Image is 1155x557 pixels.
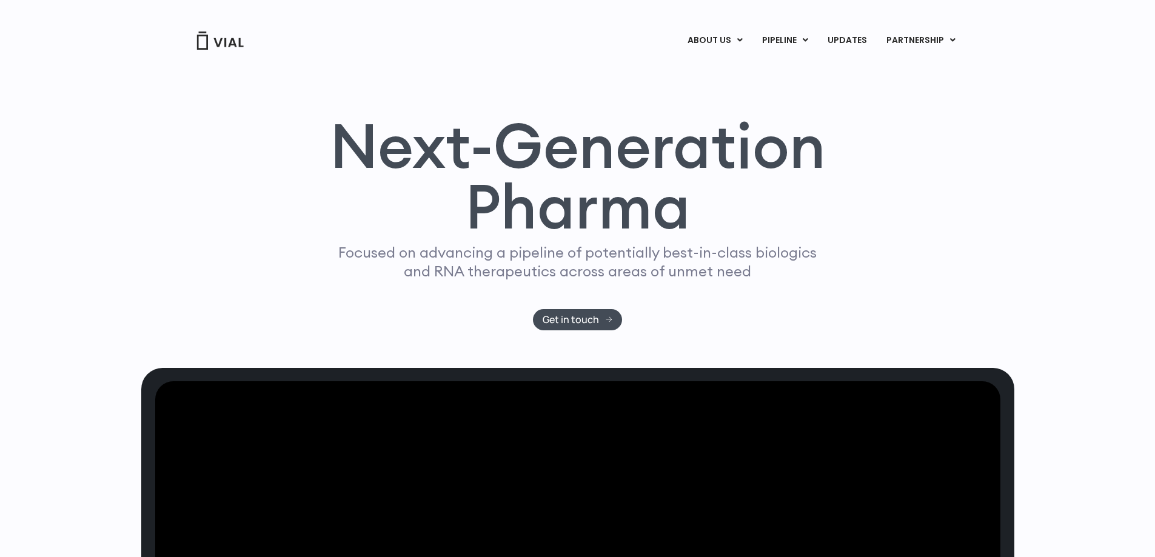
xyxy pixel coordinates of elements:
[818,30,876,51] a: UPDATES
[333,243,822,281] p: Focused on advancing a pipeline of potentially best-in-class biologics and RNA therapeutics acros...
[196,32,244,50] img: Vial Logo
[678,30,752,51] a: ABOUT USMenu Toggle
[315,115,840,238] h1: Next-Generation Pharma
[543,315,599,324] span: Get in touch
[877,30,965,51] a: PARTNERSHIPMenu Toggle
[752,30,817,51] a: PIPELINEMenu Toggle
[533,309,622,330] a: Get in touch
